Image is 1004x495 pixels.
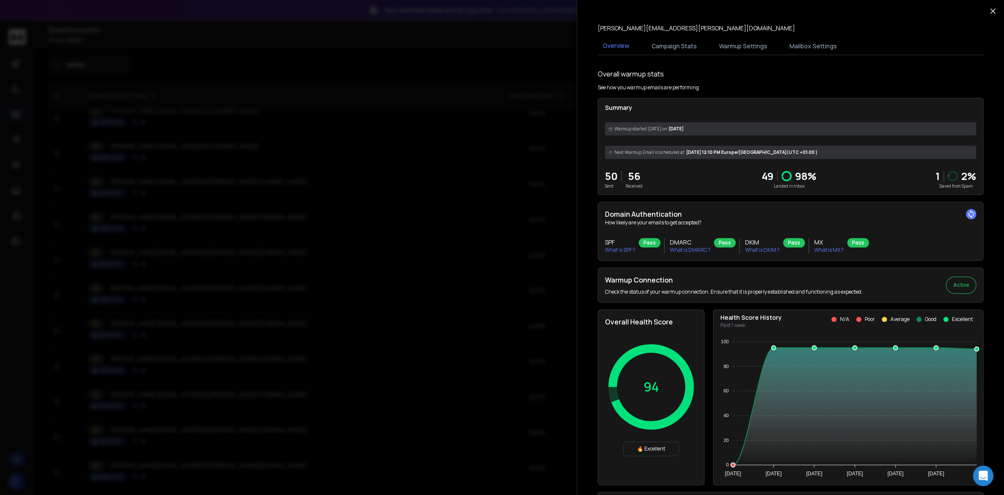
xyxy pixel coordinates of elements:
[605,209,976,219] h2: Domain Authentication
[961,169,976,183] p: 2 %
[726,462,729,467] tspan: 0
[605,275,863,285] h2: Warmup Connection
[625,169,643,183] p: 56
[865,316,875,323] p: Poor
[605,247,635,253] p: What is SPF ?
[598,36,634,56] button: Overview
[723,363,728,368] tspan: 80
[814,247,844,253] p: What is MX ?
[745,247,780,253] p: What is DKIM ?
[936,169,940,183] strong: 1
[847,238,869,247] div: Pass
[887,470,904,476] tspan: [DATE]
[639,238,661,247] div: Pass
[973,466,993,486] div: Open Intercom Messenger
[723,437,728,442] tspan: 20
[925,316,936,323] p: Good
[766,470,782,476] tspan: [DATE]
[784,37,842,56] button: Mailbox Settings
[723,413,728,418] tspan: 40
[646,37,702,56] button: Campaign Stats
[745,238,780,247] h3: DKIM
[598,69,664,79] h1: Overall warmup stats
[605,146,976,159] div: [DATE] 12:10 PM Europe/[GEOGRAPHIC_DATA] (UTC +01:00 )
[840,316,849,323] p: N/A
[946,277,976,294] button: Active
[814,238,844,247] h3: MX
[605,238,635,247] h3: SPF
[723,388,728,393] tspan: 60
[605,103,976,112] p: Summary
[605,219,976,226] p: How likely are your emails to get accepted?
[847,470,863,476] tspan: [DATE]
[670,247,710,253] p: What is DMARC ?
[936,183,976,189] p: Saved from Spam
[670,238,710,247] h3: DMARC
[806,470,822,476] tspan: [DATE]
[720,313,782,322] p: Health Score History
[714,238,736,247] div: Pass
[605,183,618,189] p: Sent
[605,169,618,183] p: 50
[714,37,772,56] button: Warmup Settings
[762,169,774,183] p: 49
[725,470,741,476] tspan: [DATE]
[605,122,976,136] div: [DATE]
[952,316,973,323] p: Excellent
[598,84,699,91] p: See how you warmup emails are performing
[605,289,863,295] p: Check the status of your warmup connection. Ensure that it is properly established and functionin...
[795,169,816,183] p: 98 %
[762,183,816,189] p: Landed in Inbox
[643,379,659,395] p: 94
[890,316,910,323] p: Average
[605,317,697,327] h2: Overall Health Score
[614,126,667,132] span: Warmup started [DATE] on
[720,322,782,329] p: Past 1 week
[721,339,728,344] tspan: 100
[598,24,795,32] p: [PERSON_NAME][EMAIL_ADDRESS][PERSON_NAME][DOMAIN_NAME]
[614,149,684,156] span: Next Warmup Email is scheduled at
[623,442,679,456] div: 🔥 Excellent
[625,183,643,189] p: Received
[783,238,805,247] div: Pass
[928,470,944,476] tspan: [DATE]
